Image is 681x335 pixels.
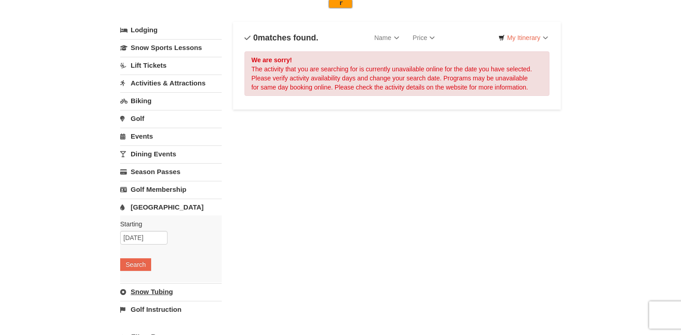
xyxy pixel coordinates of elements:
button: Search [120,258,151,271]
img: smbansal [22,3,34,15]
label: Starting [120,220,215,229]
a: Season Passes [120,163,222,180]
a: Lift Tickets [120,57,222,74]
a: Clear [170,9,185,16]
a: Golf Instruction [120,301,222,318]
a: Biking [120,92,222,109]
a: Lodging [120,22,222,38]
span: 0 [253,33,258,42]
a: Events [120,128,222,145]
input: ASIN, PO, Alias, + more... [48,4,121,15]
strong: We are sorry! [251,56,292,64]
input: ASIN [140,2,183,9]
a: Snow Sports Lessons [120,39,222,56]
h4: matches found. [244,33,318,42]
a: Snow Tubing [120,283,222,300]
a: My Itinerary [493,31,554,45]
a: Golf Membership [120,181,222,198]
a: [GEOGRAPHIC_DATA] [120,199,222,215]
a: Golf [120,110,222,127]
a: Name [367,29,406,47]
a: Activities & Attractions [120,75,222,91]
a: Copy [155,9,170,16]
a: View [140,9,155,16]
a: Price [406,29,442,47]
a: Dining Events [120,145,222,162]
div: The activity that you are searching for is currently unavailable online for the date you have sel... [244,51,549,96]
